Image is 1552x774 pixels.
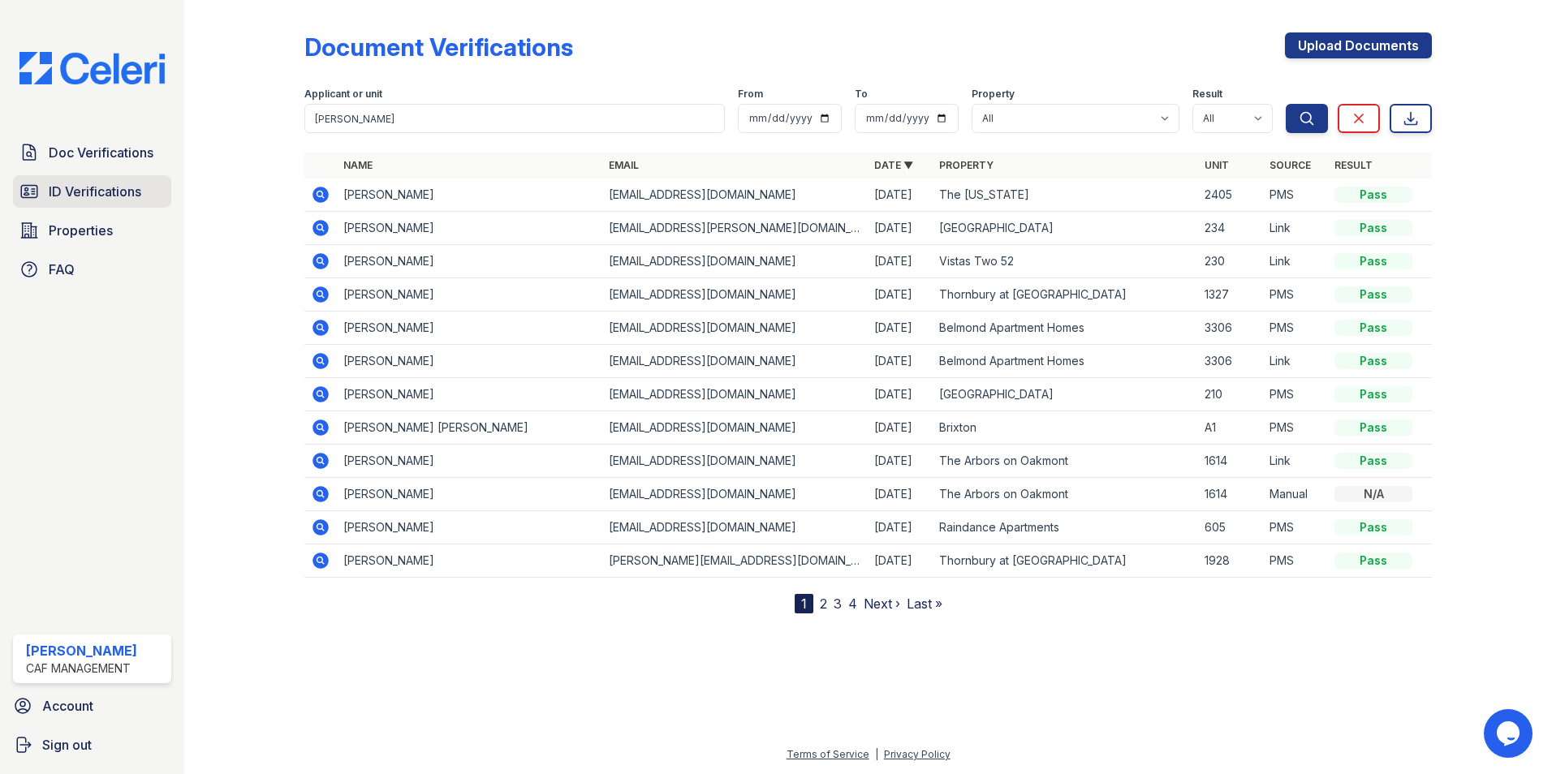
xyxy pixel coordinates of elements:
[933,278,1198,312] td: Thornbury at [GEOGRAPHIC_DATA]
[1198,411,1263,445] td: A1
[868,511,933,544] td: [DATE]
[26,660,137,677] div: CAF Management
[868,378,933,411] td: [DATE]
[343,159,373,171] a: Name
[738,88,763,101] label: From
[1198,511,1263,544] td: 605
[1484,709,1536,758] iframe: chat widget
[933,212,1198,245] td: [GEOGRAPHIC_DATA]
[337,544,602,578] td: [PERSON_NAME]
[1198,212,1263,245] td: 234
[1198,478,1263,511] td: 1614
[874,159,913,171] a: Date ▼
[602,478,868,511] td: [EMAIL_ADDRESS][DOMAIN_NAME]
[1263,544,1328,578] td: PMS
[820,596,827,612] a: 2
[1198,544,1263,578] td: 1928
[868,212,933,245] td: [DATE]
[855,88,868,101] label: To
[933,312,1198,345] td: Belmond Apartment Homes
[337,345,602,378] td: [PERSON_NAME]
[1334,286,1412,303] div: Pass
[972,88,1015,101] label: Property
[868,411,933,445] td: [DATE]
[1198,345,1263,378] td: 3306
[868,445,933,478] td: [DATE]
[1334,187,1412,203] div: Pass
[6,690,178,722] a: Account
[337,378,602,411] td: [PERSON_NAME]
[337,411,602,445] td: [PERSON_NAME] [PERSON_NAME]
[933,478,1198,511] td: The Arbors on Oakmont
[868,178,933,212] td: [DATE]
[787,748,869,760] a: Terms of Service
[1334,320,1412,336] div: Pass
[337,178,602,212] td: [PERSON_NAME]
[337,312,602,345] td: [PERSON_NAME]
[602,411,868,445] td: [EMAIL_ADDRESS][DOMAIN_NAME]
[907,596,942,612] a: Last »
[49,143,153,162] span: Doc Verifications
[1198,445,1263,478] td: 1614
[13,253,171,286] a: FAQ
[602,278,868,312] td: [EMAIL_ADDRESS][DOMAIN_NAME]
[1270,159,1311,171] a: Source
[1263,345,1328,378] td: Link
[602,511,868,544] td: [EMAIL_ADDRESS][DOMAIN_NAME]
[1263,312,1328,345] td: PMS
[1334,486,1412,502] div: N/A
[868,312,933,345] td: [DATE]
[868,245,933,278] td: [DATE]
[602,345,868,378] td: [EMAIL_ADDRESS][DOMAIN_NAME]
[1285,32,1432,58] a: Upload Documents
[1205,159,1229,171] a: Unit
[939,159,994,171] a: Property
[1198,312,1263,345] td: 3306
[6,52,178,84] img: CE_Logo_Blue-a8612792a0a2168367f1c8372b55b34899dd931a85d93a1a3d3e32e68fde9ad4.png
[1198,378,1263,411] td: 210
[304,32,573,62] div: Document Verifications
[1334,519,1412,535] div: Pass
[6,729,178,761] a: Sign out
[1263,278,1328,312] td: PMS
[337,511,602,544] td: [PERSON_NAME]
[304,88,382,101] label: Applicant or unit
[42,735,92,755] span: Sign out
[602,245,868,278] td: [EMAIL_ADDRESS][DOMAIN_NAME]
[1334,353,1412,369] div: Pass
[13,214,171,247] a: Properties
[1198,245,1263,278] td: 230
[304,104,725,133] input: Search by name, email, or unit number
[13,175,171,208] a: ID Verifications
[26,641,137,660] div: [PERSON_NAME]
[1263,411,1328,445] td: PMS
[1263,245,1328,278] td: Link
[337,445,602,478] td: [PERSON_NAME]
[49,260,75,279] span: FAQ
[42,696,93,716] span: Account
[602,544,868,578] td: [PERSON_NAME][EMAIL_ADDRESS][DOMAIN_NAME]
[868,345,933,378] td: [DATE]
[864,596,900,612] a: Next ›
[1334,453,1412,469] div: Pass
[868,278,933,312] td: [DATE]
[602,312,868,345] td: [EMAIL_ADDRESS][DOMAIN_NAME]
[875,748,878,760] div: |
[848,596,857,612] a: 4
[49,221,113,240] span: Properties
[1263,478,1328,511] td: Manual
[933,178,1198,212] td: The [US_STATE]
[933,445,1198,478] td: The Arbors on Oakmont
[933,511,1198,544] td: Raindance Apartments
[1263,212,1328,245] td: Link
[795,594,813,613] div: 1
[1334,253,1412,269] div: Pass
[602,178,868,212] td: [EMAIL_ADDRESS][DOMAIN_NAME]
[602,378,868,411] td: [EMAIL_ADDRESS][DOMAIN_NAME]
[1198,178,1263,212] td: 2405
[1198,278,1263,312] td: 1327
[1334,220,1412,236] div: Pass
[884,748,951,760] a: Privacy Policy
[933,245,1198,278] td: Vistas Two 52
